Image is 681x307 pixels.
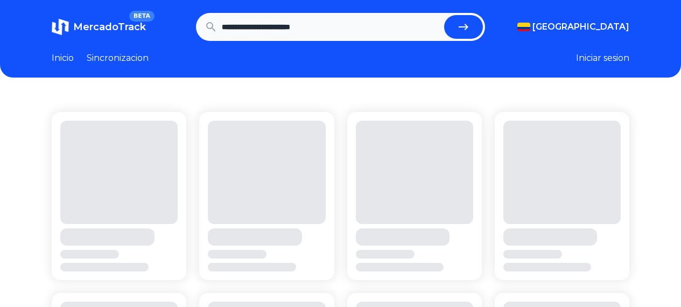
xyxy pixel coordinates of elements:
[52,18,69,36] img: MercadoTrack
[532,20,629,33] span: [GEOGRAPHIC_DATA]
[87,52,149,65] a: Sincronizacion
[129,11,155,22] span: BETA
[52,52,74,65] a: Inicio
[517,23,530,31] img: Colombia
[517,20,629,33] button: [GEOGRAPHIC_DATA]
[576,52,629,65] button: Iniciar sesion
[52,18,146,36] a: MercadoTrackBETA
[73,21,146,33] span: MercadoTrack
